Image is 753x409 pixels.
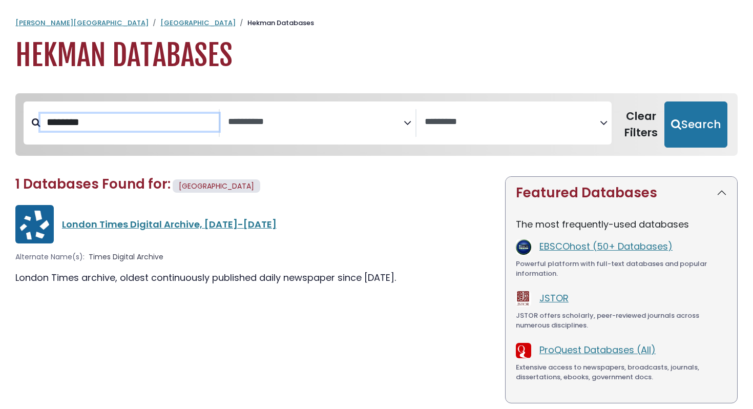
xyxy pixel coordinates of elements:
a: [GEOGRAPHIC_DATA] [160,18,236,28]
span: Alternate Name(s): [15,252,85,262]
a: London Times Digital Archive, [DATE]-[DATE] [62,218,277,231]
span: Times Digital Archive [89,252,163,262]
a: EBSCOhost (50+ Databases) [539,240,673,253]
button: Submit for Search Results [664,101,727,148]
h1: Hekman Databases [15,38,738,73]
div: Powerful platform with full-text databases and popular information. [516,259,727,279]
textarea: Search [228,117,403,128]
textarea: Search [425,117,600,128]
button: Clear Filters [618,101,664,148]
div: London Times archive, oldest continuously published daily newspaper since [DATE]. [15,271,493,284]
input: Search database by title or keyword [40,114,219,131]
a: ProQuest Databases (All) [539,343,656,356]
a: [PERSON_NAME][GEOGRAPHIC_DATA] [15,18,149,28]
nav: Search filters [15,93,738,156]
a: JSTOR [539,292,569,304]
span: 1 Databases Found for: [15,175,171,193]
div: JSTOR offers scholarly, peer-reviewed journals across numerous disciplines. [516,311,727,331]
p: The most frequently-used databases [516,217,727,231]
button: Featured Databases [506,177,737,209]
nav: breadcrumb [15,18,738,28]
li: Hekman Databases [236,18,314,28]
span: [GEOGRAPHIC_DATA] [179,181,254,191]
div: Extensive access to newspapers, broadcasts, journals, dissertations, ebooks, government docs. [516,362,727,382]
